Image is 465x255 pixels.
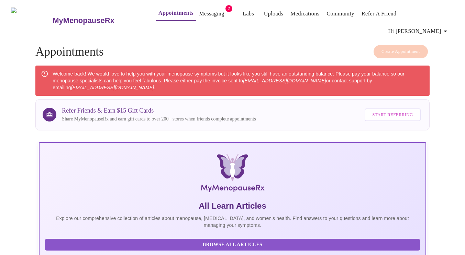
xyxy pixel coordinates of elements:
[45,241,421,247] a: Browse All Articles
[62,116,256,123] p: Share MyMenopauseRx and earn gift cards to over 200+ stores when friends complete appointments
[35,45,429,59] h4: Appointments
[363,105,422,125] a: Start Referring
[225,5,232,12] span: 2
[243,78,326,83] em: [EMAIL_ADDRESS][DOMAIN_NAME]
[53,16,114,25] h3: MyMenopauseRx
[359,7,399,21] button: Refer a Friend
[11,8,52,33] img: MyMenopauseRx Logo
[199,9,224,19] a: Messaging
[52,9,142,33] a: MyMenopauseRx
[45,215,420,229] p: Explore our comprehensive collection of articles about menopause, [MEDICAL_DATA], and women's hea...
[52,241,413,249] span: Browse All Articles
[264,9,284,19] a: Uploads
[62,107,256,114] h3: Refer Friends & Earn $15 Gift Cards
[103,154,362,195] img: MyMenopauseRx Logo
[388,26,450,36] span: Hi [PERSON_NAME]
[53,68,424,94] div: Welcome back! We would love to help you with your menopause symptoms but it looks like you still ...
[288,7,322,21] button: Medications
[261,7,286,21] button: Uploads
[156,6,196,21] button: Appointments
[386,24,452,38] button: Hi [PERSON_NAME]
[372,111,413,119] span: Start Referring
[243,9,254,19] a: Labs
[324,7,357,21] button: Community
[196,7,227,21] button: Messaging
[326,9,354,19] a: Community
[365,108,420,121] button: Start Referring
[237,7,259,21] button: Labs
[290,9,319,19] a: Medications
[71,85,154,90] em: [EMAIL_ADDRESS][DOMAIN_NAME]
[158,8,193,18] a: Appointments
[45,239,420,251] button: Browse All Articles
[362,9,397,19] a: Refer a Friend
[45,200,420,211] h5: All Learn Articles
